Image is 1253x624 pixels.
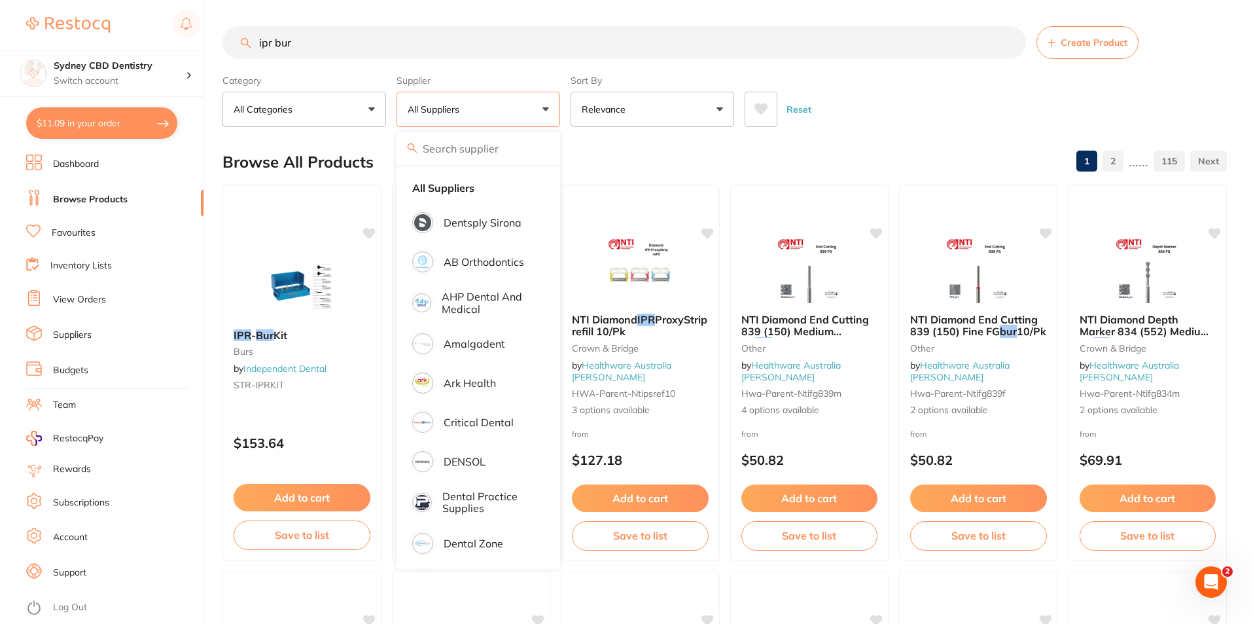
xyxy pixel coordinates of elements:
span: NTI Diamond Depth Marker 834 (552) Medium FG [1080,313,1210,350]
b: NTI Diamond End Cutting 839 (150) Fine FG bur 10/Pk [910,314,1047,338]
span: 10/Pk [1017,325,1046,338]
button: Add to cart [234,484,370,511]
em: bur [1093,337,1110,350]
span: from [741,429,758,439]
span: NTI Diamond End Cutting 839 (150) Medium FG [741,313,869,350]
p: Switch account [54,75,186,88]
input: Search Products [222,26,1026,59]
a: Independent Dental [243,363,326,375]
a: Dashboard [53,158,99,171]
b: NTI Diamond End Cutting 839 (150) Medium FG bur 10/Pk [741,314,878,338]
label: Sort By [571,75,734,86]
button: Add to cart [741,485,878,512]
span: 4 options available [741,404,878,417]
h2: Browse All Products [222,153,374,172]
a: Inventory Lists [50,259,112,272]
img: AHP Dental and Medical [414,295,429,310]
p: $50.82 [910,452,1047,468]
button: Relevance [571,92,734,127]
span: RestocqPay [53,432,103,445]
button: All Categories [222,92,386,127]
span: ProxyStrip refill 10/Pk [572,313,707,338]
li: Clear selection [402,174,555,202]
iframe: Intercom live chat [1195,566,1227,598]
img: NTI Diamond Depth Marker 834 (552) Medium FG bur 5/Pk [1105,238,1190,303]
p: ...... [1129,154,1148,169]
img: NTI Diamond End Cutting 839 (150) Medium FG bur 10/Pk [767,238,852,303]
a: Browse Products [53,193,128,206]
span: - [251,329,256,342]
a: 2 [1103,148,1123,174]
span: by [572,359,671,383]
b: NTI Diamond Depth Marker 834 (552) Medium FG bur 5/Pk [1080,314,1216,338]
small: other [741,343,878,354]
img: NTI Diamond IPR ProxyStrip refill 10/Pk [597,238,682,303]
button: Save to list [741,521,878,550]
a: Healthware Australia [PERSON_NAME] [1080,359,1179,383]
p: AHP Dental and Medical [442,291,537,315]
a: Subscriptions [53,496,109,509]
button: Reset [783,92,815,127]
img: IPR - Bur Kit [259,253,344,319]
span: 3 options available [572,404,709,417]
img: RestocqPay [26,431,42,446]
a: Rewards [53,463,91,476]
em: IPR [234,329,251,342]
a: 1 [1076,148,1097,174]
p: Dentsply Sirona [444,217,521,229]
a: 115 [1154,148,1185,174]
img: Dental Zone [414,535,431,552]
span: by [234,363,326,375]
a: Budgets [53,364,88,377]
button: Save to list [1080,521,1216,550]
p: Relevance [582,103,631,116]
button: Add to cart [1080,485,1216,512]
span: hwa-parent-ntifg834m [1080,388,1180,399]
button: Log Out [26,598,200,619]
p: AB Orthodontics [444,256,524,268]
small: other [910,343,1047,354]
em: Bur [256,329,274,342]
img: NTI Diamond End Cutting 839 (150) Fine FG bur 10/Pk [936,238,1021,303]
em: bur [1000,325,1017,338]
h4: Sydney CBD Dentistry [54,60,186,73]
p: $153.64 [234,435,370,450]
span: Kit [274,329,287,342]
strong: All Suppliers [412,182,474,194]
a: Log Out [53,601,87,614]
button: $11.09 in your order [26,107,177,139]
small: Crown & Bridge [572,343,709,354]
span: from [572,429,589,439]
button: Save to list [572,521,709,550]
img: Ark Health [414,375,431,392]
p: Amalgadent [444,338,505,350]
label: Supplier [397,75,560,86]
span: NTI Diamond [572,313,637,326]
input: Search supplier [397,132,560,165]
a: Support [53,566,86,579]
p: $69.91 [1080,452,1216,468]
button: All Suppliers [397,92,560,127]
a: View Orders [53,293,106,306]
span: HWA-parent-ntipsref10 [572,388,675,399]
img: Restocq Logo [26,17,110,33]
a: Account [53,531,88,544]
span: from [910,429,927,439]
button: Save to list [910,521,1047,550]
small: burs [234,346,370,357]
p: $127.18 [572,452,709,468]
span: 5/Pk [1110,337,1133,350]
em: bur [755,337,772,350]
span: 2 options available [1080,404,1216,417]
span: NTI Diamond End Cutting 839 (150) Fine FG [910,313,1038,338]
a: Suppliers [53,329,92,342]
p: Dental Zone [444,538,503,549]
span: 10/Pk [772,337,802,350]
button: Create Product [1036,26,1138,59]
button: Save to list [234,521,370,549]
p: Critical Dental [444,416,514,428]
a: RestocqPay [26,431,103,446]
span: hwa-parent-ntifg839f [910,388,1006,399]
p: All Categories [234,103,298,116]
button: Add to cart [572,485,709,512]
